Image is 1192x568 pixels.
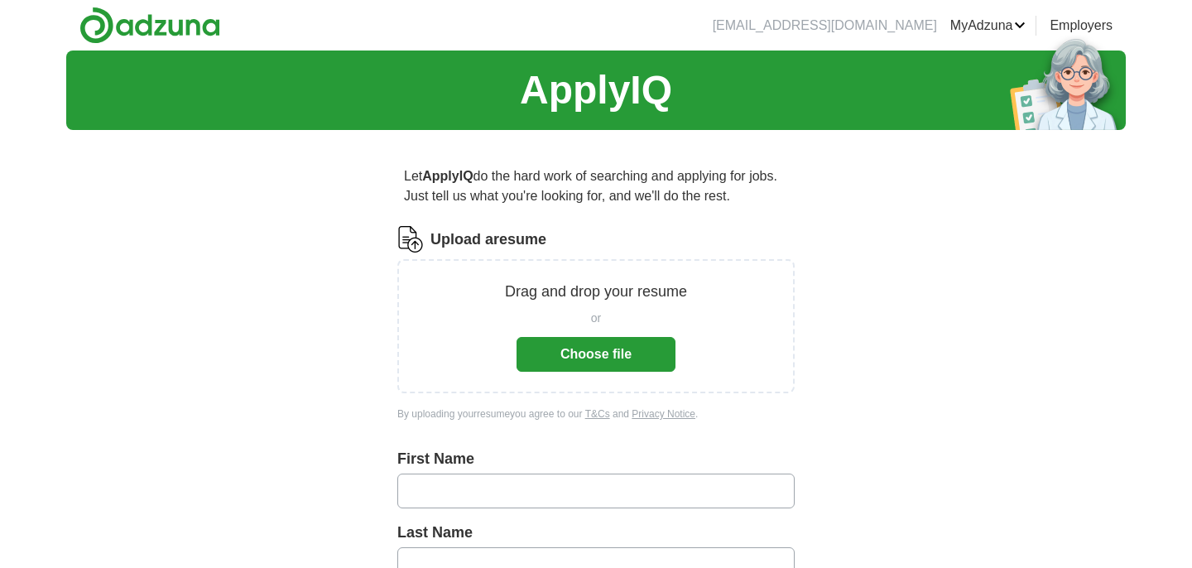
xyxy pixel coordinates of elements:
[397,160,795,213] p: Let do the hard work of searching and applying for jobs. Just tell us what you're looking for, an...
[397,448,795,470] label: First Name
[79,7,220,44] img: Adzuna logo
[397,407,795,421] div: By uploading your resume you agree to our and .
[632,408,695,420] a: Privacy Notice
[950,16,1026,36] a: MyAdzuna
[397,226,424,253] img: CV Icon
[422,169,473,183] strong: ApplyIQ
[591,310,601,327] span: or
[1050,16,1113,36] a: Employers
[520,60,672,120] h1: ApplyIQ
[430,229,546,251] label: Upload a resume
[505,281,687,303] p: Drag and drop your resume
[713,16,937,36] li: [EMAIL_ADDRESS][DOMAIN_NAME]
[517,337,675,372] button: Choose file
[585,408,610,420] a: T&Cs
[397,522,795,544] label: Last Name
